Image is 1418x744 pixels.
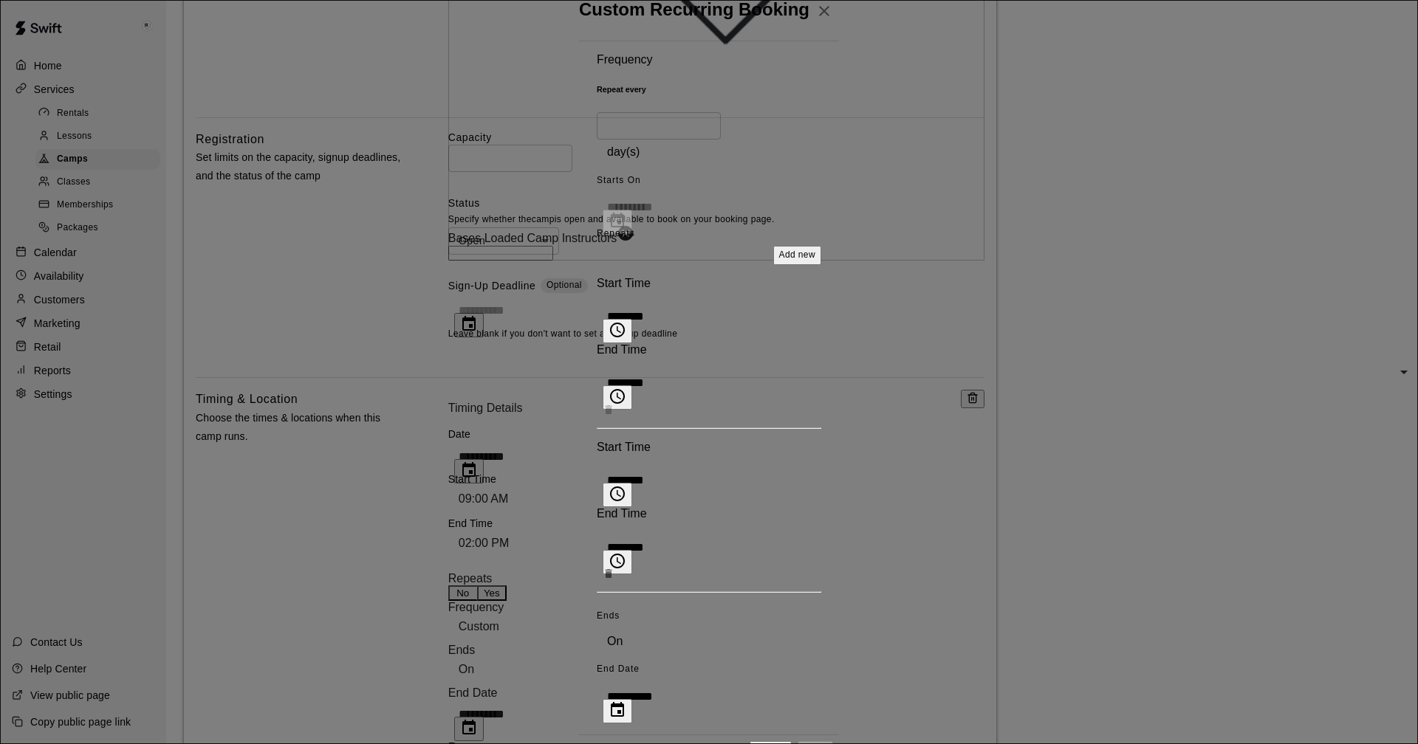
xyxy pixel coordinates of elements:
span: Frequency [597,53,653,66]
div: day(s) [597,139,855,169]
p: Start Time [597,277,821,290]
p: End Time [597,343,821,356]
button: Remove [597,562,620,585]
span: Repeats [597,228,635,238]
span: Add new [779,249,816,260]
span: Starts On [597,175,641,185]
p: Start Time [597,441,821,454]
p: End Time [597,507,821,520]
button: Add new [773,246,822,265]
button: Choose date, selected date is Dec 22, 2025 [603,210,632,234]
button: Choose time, selected time is 2:00 PM [603,385,632,410]
h6: Repeat every [597,85,821,94]
button: Choose time [603,483,632,507]
button: Choose time, selected time is 9:00 AM [603,319,632,343]
button: Choose date [603,699,632,723]
button: Choose time [603,550,632,574]
div: On [597,628,855,658]
span: Ends [597,610,620,621]
span: End Date [597,664,640,674]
